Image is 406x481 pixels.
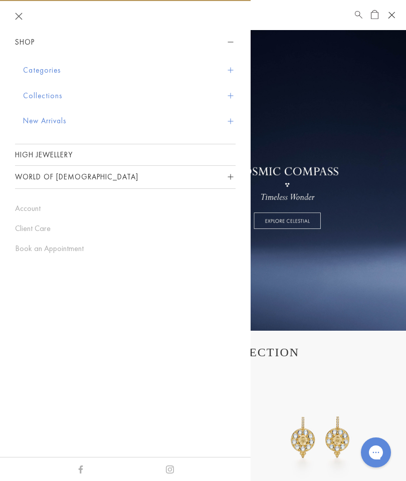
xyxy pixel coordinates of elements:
button: Open navigation [384,8,399,23]
a: Client Care [15,223,236,234]
a: High Jewellery [15,144,236,165]
a: Open Shopping Bag [371,9,378,21]
a: Search [355,9,362,21]
a: Book an Appointment [15,243,236,254]
iframe: Gorgias live chat messenger [356,434,396,471]
a: Account [15,203,236,214]
button: Collections [23,83,236,109]
button: World of [DEMOGRAPHIC_DATA] [15,166,236,188]
button: New Arrivals [23,108,236,134]
nav: Sidebar navigation [15,31,236,189]
button: Categories [23,58,236,83]
a: Facebook [77,463,85,474]
a: Instagram [166,463,174,474]
button: Shop [15,31,236,54]
button: Close navigation [15,13,23,20]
